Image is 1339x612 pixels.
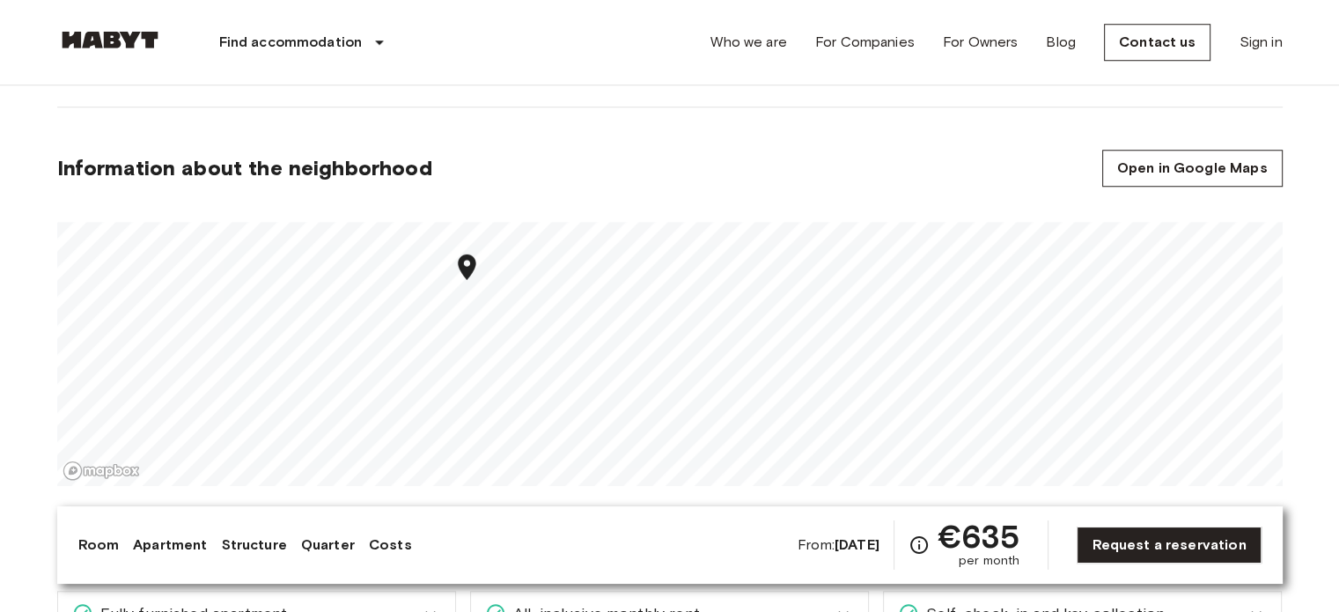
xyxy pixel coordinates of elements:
font: €635 [937,517,1020,556]
a: Request a reservation [1077,527,1261,564]
a: Quarter [301,535,355,556]
svg: Please review the cost details in the "Cost Summary" section. Please note that discounts apply to... [909,535,930,556]
a: For Companies [815,32,915,53]
a: Contact us [1104,24,1211,61]
font: Structure [221,536,286,553]
a: Apartment [133,535,207,556]
font: Who we are [710,33,787,50]
font: [DATE] [835,536,879,553]
a: Open in Google Maps [1102,150,1283,187]
canvas: Map [57,222,1283,486]
font: Information about the neighborhood [57,155,432,181]
font: From: [798,536,835,553]
font: Open in Google Maps [1117,159,1268,176]
font: Sign in [1239,33,1282,50]
font: Request a reservation [1092,536,1246,553]
img: Habyt [57,31,163,48]
a: Costs [369,535,412,556]
font: For Owners [943,33,1019,50]
font: Apartment [133,536,207,553]
a: Sign in [1239,32,1282,53]
font: Find accommodation [219,33,363,50]
a: For Owners [943,32,1019,53]
a: Mapbox logo [63,461,140,481]
font: Blog [1046,33,1076,50]
a: Blog [1046,32,1076,53]
font: Costs [369,536,412,553]
a: Who we are [710,32,787,53]
a: Structure [221,535,286,556]
font: For Companies [815,33,915,50]
font: Room [78,536,120,553]
font: per month [959,553,1019,568]
div: Map marker [451,251,482,287]
font: Quarter [301,536,355,553]
font: Contact us [1119,33,1196,50]
a: Room [78,535,120,556]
